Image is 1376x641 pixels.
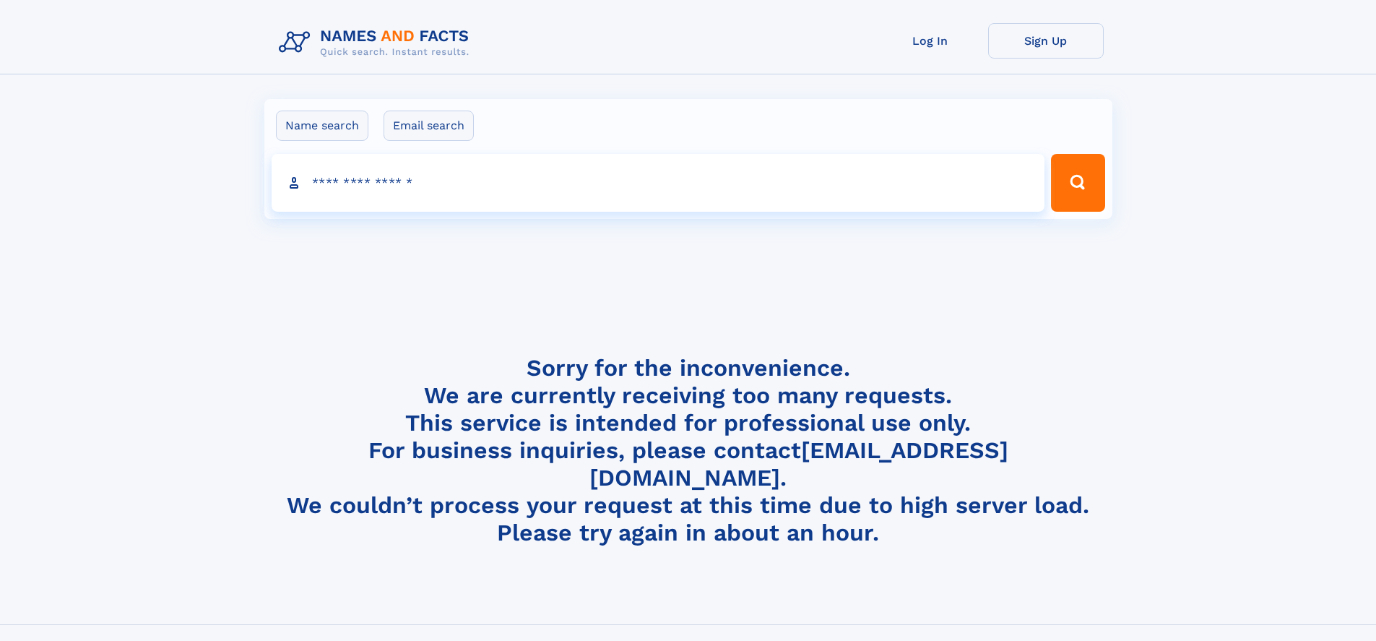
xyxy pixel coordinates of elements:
[873,23,988,59] a: Log In
[273,354,1104,547] h4: Sorry for the inconvenience. We are currently receiving too many requests. This service is intend...
[272,154,1045,212] input: search input
[1051,154,1104,212] button: Search Button
[276,111,368,141] label: Name search
[589,436,1008,491] a: [EMAIL_ADDRESS][DOMAIN_NAME]
[988,23,1104,59] a: Sign Up
[273,23,481,62] img: Logo Names and Facts
[384,111,474,141] label: Email search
